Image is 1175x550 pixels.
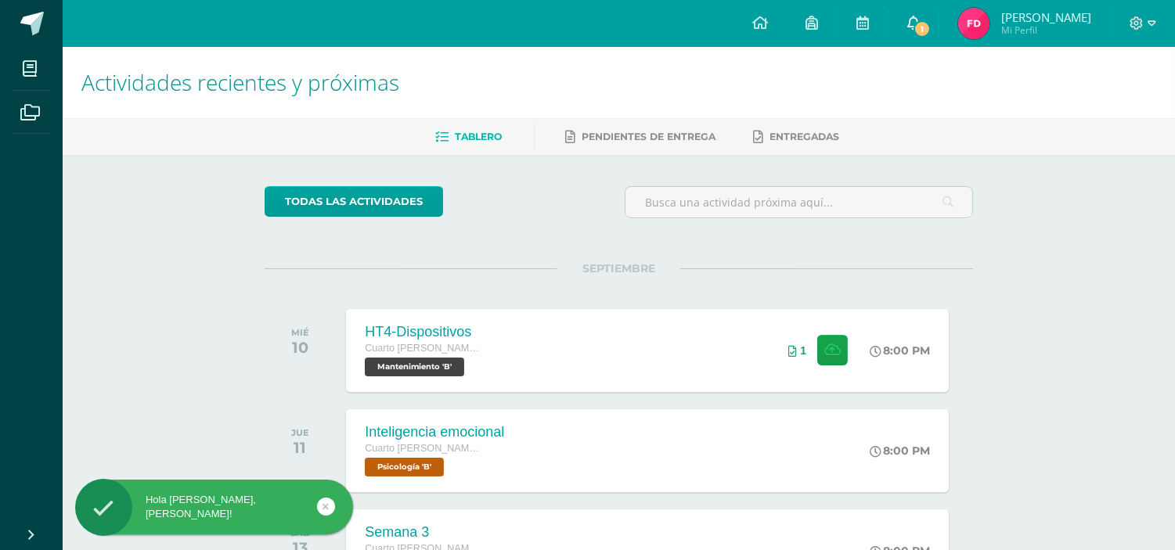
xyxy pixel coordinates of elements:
div: HT4-Dispositivos [365,324,482,340]
span: Entregadas [770,131,840,142]
div: JUE [291,427,309,438]
a: Entregadas [754,124,840,149]
div: Archivos entregados [788,344,806,357]
span: Psicología 'B' [365,458,444,476]
img: 827ba0692ad3f9e3e06b218015520ef4.png [958,8,989,39]
div: 8:00 PM [870,343,930,358]
a: Pendientes de entrega [566,124,716,149]
div: MIÉ [291,327,309,338]
span: Cuarto [PERSON_NAME]. Progra [365,343,482,354]
span: [PERSON_NAME] [1001,9,1091,25]
span: Pendientes de entrega [582,131,716,142]
input: Busca una actividad próxima aquí... [625,187,972,217]
span: 1 [914,20,931,38]
span: Actividades recientes y próximas [81,67,399,97]
span: 1 [800,344,806,357]
a: todas las Actividades [265,186,443,217]
span: SEPTIEMBRE [557,261,680,275]
div: Hola [PERSON_NAME], [PERSON_NAME]! [75,493,353,521]
div: Semana 3 [365,524,482,541]
div: 8:00 PM [870,444,930,458]
div: 11 [291,438,309,457]
span: Tablero [456,131,503,142]
span: Mantenimiento 'B' [365,358,464,376]
div: Inteligencia emocional [365,424,504,440]
span: Cuarto [PERSON_NAME]. Progra [365,443,482,454]
span: Mi Perfil [1001,23,1091,37]
a: Tablero [436,124,503,149]
div: 10 [291,338,309,357]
